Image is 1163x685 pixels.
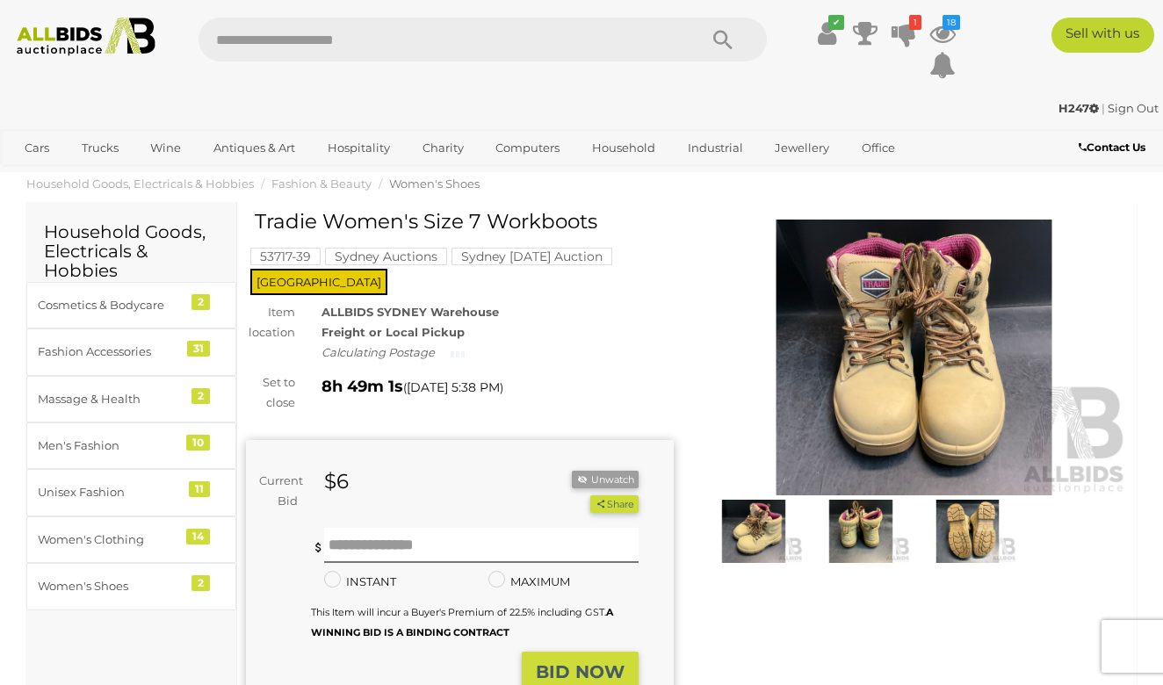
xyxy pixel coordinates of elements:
span: | [1102,101,1105,115]
a: Fashion & Beauty [271,177,372,191]
button: Unwatch [572,471,639,489]
div: Massage & Health [38,389,183,409]
mark: 53717-39 [250,248,321,265]
a: 18 [929,18,956,49]
img: Tradie Women's Size 7 Workboots [812,500,910,563]
div: Women's Shoes [38,576,183,596]
a: Industrial [676,133,755,162]
b: Contact Us [1079,141,1145,154]
img: Tradie Women's Size 7 Workboots [700,220,1128,495]
h1: Tradie Women's Size 7 Workboots [255,211,669,233]
a: Men's Fashion 10 [26,422,236,469]
div: Set to close [233,372,308,414]
li: Unwatch this item [572,471,639,489]
span: [GEOGRAPHIC_DATA] [250,269,387,295]
a: Women's Shoes 2 [26,563,236,609]
strong: BID NOW [536,661,625,682]
strong: 8h 49m 1s [321,377,403,396]
i: 1 [909,15,921,30]
div: 10 [186,435,210,451]
a: Wine [139,133,192,162]
a: Contact Us [1079,138,1150,157]
mark: Sydney Auctions [325,248,447,265]
a: [GEOGRAPHIC_DATA] [82,162,229,191]
div: 2 [191,294,210,310]
a: Cars [13,133,61,162]
a: Antiques & Art [202,133,307,162]
a: Sports [13,162,72,191]
a: H247 [1058,101,1102,115]
img: Allbids.com.au [9,18,163,56]
span: ( ) [403,380,503,394]
a: Sell with us [1051,18,1154,53]
div: 14 [186,529,210,544]
i: Calculating Postage [321,345,435,359]
h2: Household Goods, Electricals & Hobbies [44,222,219,280]
img: Tradie Women's Size 7 Workboots [919,500,1017,563]
div: Women's Clothing [38,530,183,550]
a: Sydney Auctions [325,249,447,263]
a: Office [850,133,907,162]
div: 31 [187,341,210,357]
div: 2 [191,575,210,591]
label: INSTANT [324,572,396,592]
div: 11 [189,481,210,497]
a: Household [581,133,667,162]
small: This Item will incur a Buyer's Premium of 22.5% including GST. [311,606,613,638]
button: Search [679,18,767,61]
strong: ALLBIDS SYDNEY Warehouse [321,305,499,319]
a: Household Goods, Electricals & Hobbies [26,177,254,191]
a: Unisex Fashion 11 [26,469,236,516]
a: Massage & Health 2 [26,376,236,422]
div: 2 [191,388,210,404]
mark: Sydney [DATE] Auction [451,248,612,265]
img: Tradie Women's Size 7 Workboots [704,500,803,563]
div: Men's Fashion [38,436,183,456]
span: [DATE] 5:38 PM [407,379,500,395]
a: Jewellery [763,133,841,162]
div: Item location [233,302,308,343]
a: Women's Shoes [389,177,480,191]
a: Computers [484,133,571,162]
strong: $6 [324,469,349,494]
strong: Freight or Local Pickup [321,325,465,339]
button: Share [590,495,639,514]
a: Sydney [DATE] Auction [451,249,612,263]
a: 53717-39 [250,249,321,263]
a: Trucks [70,133,130,162]
div: Fashion Accessories [38,342,183,362]
a: Charity [411,133,475,162]
div: Cosmetics & Bodycare [38,295,183,315]
a: Sign Out [1108,101,1159,115]
label: MAXIMUM [488,572,570,592]
a: Cosmetics & Bodycare 2 [26,282,236,328]
div: Unisex Fashion [38,482,183,502]
a: Hospitality [316,133,401,162]
a: ✔ [813,18,840,49]
a: Women's Clothing 14 [26,516,236,563]
div: Current Bid [246,471,311,512]
img: small-loading.gif [451,350,465,359]
a: 1 [891,18,917,49]
strong: H247 [1058,101,1099,115]
i: 18 [943,15,960,30]
a: Fashion Accessories 31 [26,328,236,375]
i: ✔ [828,15,844,30]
